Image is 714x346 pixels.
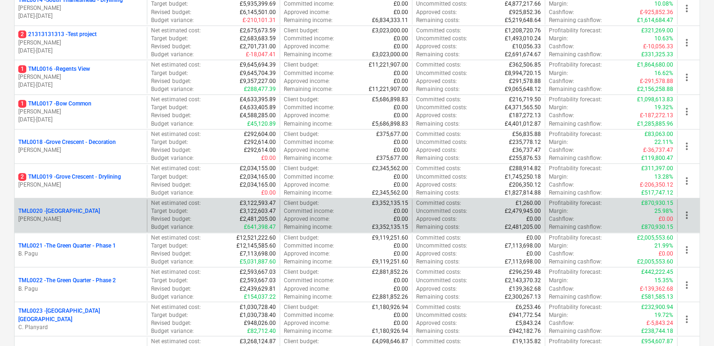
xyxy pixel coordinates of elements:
p: Remaining income : [284,120,333,128]
p: £2,034,155.00 [240,165,276,173]
p: £2,345,562.00 [372,165,408,173]
p: 13.28% [654,173,673,181]
p: Net estimated cost : [151,234,200,242]
p: £2,683,683.59 [240,35,276,43]
p: Cashflow : [549,250,574,258]
p: Budget variance : [151,189,193,197]
div: TML0022 -The Green Quarter - Phase 2B. Pagu [18,276,143,292]
p: Remaining income : [284,154,333,162]
span: more_vert [681,175,692,187]
p: Approved costs : [416,250,457,258]
p: Approved income : [284,43,330,51]
p: Net estimated cost : [151,268,200,276]
p: £517,747.12 [641,189,673,197]
p: £0.00 [394,112,408,120]
p: Cashflow : [549,146,574,154]
p: Target budget : [151,138,188,146]
p: £-210,101.31 [243,16,276,24]
p: Remaining cashflow : [549,51,602,59]
p: £1,285,885.96 [637,120,673,128]
span: more_vert [681,72,692,83]
p: Revised budget : [151,215,191,223]
p: £2,479,945.00 [505,207,541,215]
p: Margin : [549,207,568,215]
p: £292,604.00 [244,130,276,138]
p: £2,345,562.00 [372,189,408,197]
p: £-18,047.41 [246,51,276,59]
p: £12,521,222.60 [236,234,276,242]
p: Revised budget : [151,181,191,189]
p: Committed costs : [416,234,461,242]
p: Remaining cashflow : [549,16,602,24]
p: £11,221,907.00 [369,61,408,69]
p: £2,481,205.00 [240,215,276,223]
p: £0.00 [261,154,276,162]
p: £7,113,698.00 [240,250,276,258]
p: £0.00 [394,104,408,112]
p: £870,930.15 [641,223,673,231]
p: £311,397.00 [641,165,673,173]
p: Remaining costs : [416,258,460,266]
p: £296,259.48 [509,268,541,276]
span: more_vert [681,141,692,152]
p: £288,914.82 [509,165,541,173]
span: 2 [18,30,26,38]
p: £375,677.00 [376,154,408,162]
p: £12,145,585.60 [236,242,276,250]
p: Approved income : [284,112,330,120]
p: £1,827,814.88 [505,189,541,197]
p: 19.32% [654,104,673,112]
p: Net estimated cost : [151,96,200,104]
p: £5,031,887.60 [240,258,276,266]
p: £4,401,012.87 [505,120,541,128]
p: Revised budget : [151,8,191,16]
span: 2 [18,173,26,181]
p: £2,481,205.00 [505,223,541,231]
div: TML0020 -[GEOGRAPHIC_DATA][PERSON_NAME] [18,207,143,223]
p: Cashflow : [549,181,574,189]
p: £2,005,553.60 [637,234,673,242]
span: more_vert [681,313,692,324]
p: £3,122,593.47 [240,199,276,207]
p: Cashflow : [549,8,574,16]
p: £8,994,720.15 [505,69,541,77]
p: Uncommitted costs : [416,207,467,215]
span: more_vert [681,37,692,48]
p: Committed costs : [416,199,461,207]
p: Revised budget : [151,77,191,85]
p: £36,737.47 [512,146,541,154]
p: £2,034,165.00 [240,181,276,189]
p: Approved income : [284,146,330,154]
p: £-925,852.36 [640,8,673,16]
p: £641,398.47 [244,223,276,231]
p: £362,506.85 [509,61,541,69]
p: £0.00 [394,77,408,85]
p: Target budget : [151,207,188,215]
p: Remaining costs : [416,154,460,162]
p: £870,930.15 [641,199,673,207]
div: 2TML0019 -Grove Crescent - Drylining[PERSON_NAME] [18,173,143,189]
p: Profitability forecast : [549,234,602,242]
p: Profitability forecast : [549,130,602,138]
p: Budget variance : [151,16,193,24]
p: [DATE] - [DATE] [18,12,143,20]
p: [PERSON_NAME] [18,73,143,81]
p: £0.00 [394,215,408,223]
p: £1,864,680.00 [637,61,673,69]
p: £-187,272.13 [640,112,673,120]
p: £0.00 [394,138,408,146]
span: more_vert [681,106,692,117]
p: Client budget : [284,61,319,69]
span: more_vert [681,279,692,290]
p: £0.00 [526,250,541,258]
p: £1,260.00 [516,199,541,207]
p: £187,272.13 [509,112,541,120]
p: Budget variance : [151,223,193,231]
p: Client budget : [284,130,319,138]
p: Remaining costs : [416,223,460,231]
p: TML0022 - The Green Quarter - Phase 2 [18,276,116,284]
p: Revised budget : [151,146,191,154]
p: Committed income : [284,35,334,43]
p: [DATE] - [DATE] [18,116,143,124]
p: £11,221,907.00 [369,85,408,93]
